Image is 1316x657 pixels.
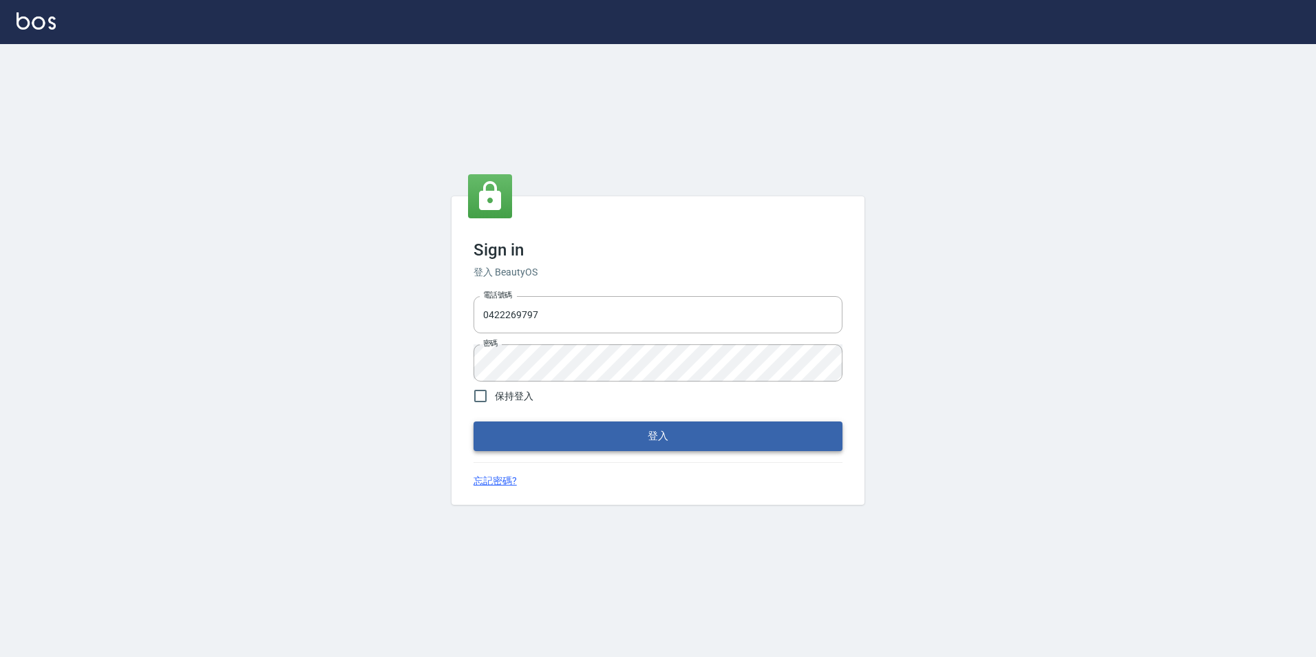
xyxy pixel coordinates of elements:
button: 登入 [474,421,842,450]
label: 密碼 [483,338,498,348]
img: Logo [17,12,56,30]
h3: Sign in [474,240,842,260]
a: 忘記密碼? [474,474,517,488]
h6: 登入 BeautyOS [474,265,842,280]
span: 保持登入 [495,389,533,404]
label: 電話號碼 [483,290,512,300]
